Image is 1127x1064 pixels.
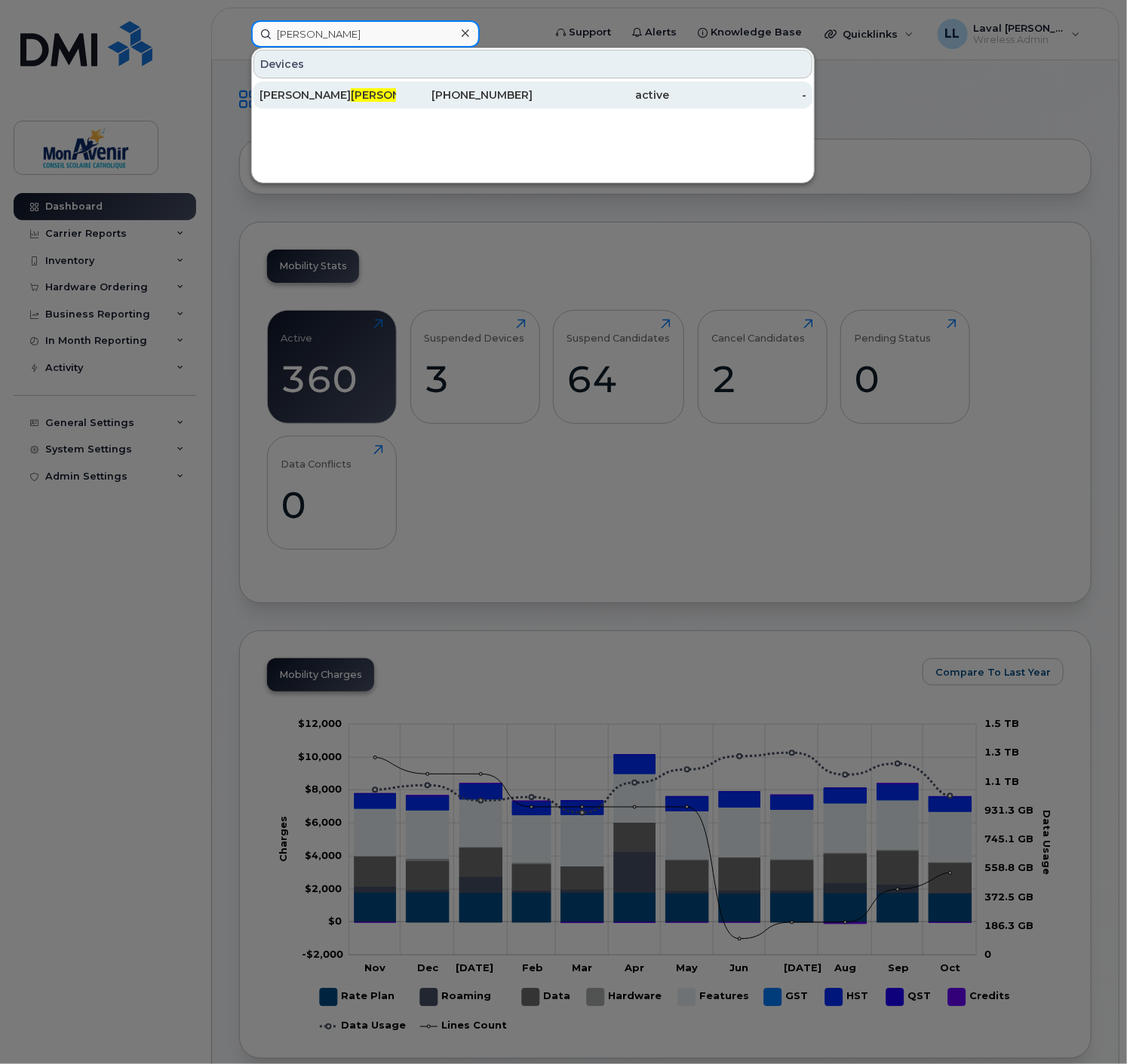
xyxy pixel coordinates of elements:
[533,87,670,103] div: active
[670,87,806,103] div: -
[253,50,812,78] div: Devices
[351,88,442,102] span: [PERSON_NAME]
[396,87,533,103] div: [PHONE_NUMBER]
[259,87,396,103] div: [PERSON_NAME]
[253,81,812,109] a: [PERSON_NAME][PERSON_NAME][PHONE_NUMBER]active-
